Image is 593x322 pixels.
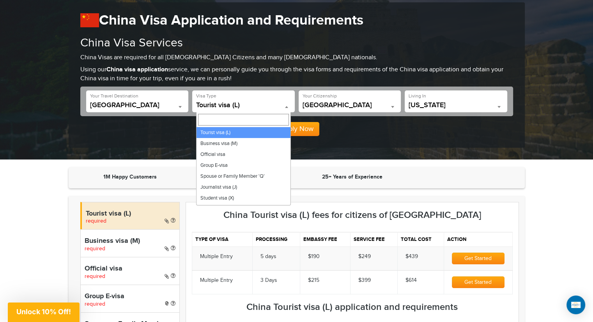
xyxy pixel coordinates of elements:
[85,273,105,280] span: required
[308,277,319,283] span: $215
[452,255,504,262] a: Get Started
[90,93,138,99] label: Your Travel Destination
[452,253,504,264] button: Get Started
[358,253,371,260] span: $249
[300,232,350,246] th: Embassy fee
[260,277,277,283] span: 3 Days
[85,293,175,301] h4: Group E-visa
[444,232,512,246] th: Action
[85,237,175,245] h4: Business visa (M)
[303,101,397,112] span: United States
[85,246,105,252] span: required
[200,253,233,260] span: Multiple Entry
[196,203,290,214] li: Crew visa (C)
[90,101,185,109] span: China
[196,171,290,182] li: Spouse or Family Member 'Q'
[409,101,503,112] span: California
[90,101,185,112] span: China
[452,276,504,288] button: Get Started
[106,66,168,73] strong: China visa application
[196,127,290,138] li: Tourist visa (L)
[409,93,426,99] label: Living In
[86,218,106,224] span: required
[80,65,513,83] p: Using our service, we can personally guide you through the visa forms and requirements of the Chi...
[322,173,382,180] strong: 25+ Years of Experience
[196,182,290,193] li: Journalist visa (J)
[196,93,216,99] label: Visa Type
[252,232,300,246] th: Processing
[303,101,397,109] span: United States
[196,193,290,203] li: Student visa (X)
[16,308,71,316] span: Unlock 10% Off!
[308,253,320,260] span: $190
[86,210,175,218] h4: Tourist visa (L)
[405,277,417,283] span: $614
[274,122,319,136] button: Apply Now
[103,173,157,180] strong: 1M Happy Customers
[358,277,371,283] span: $399
[80,53,513,62] p: China Visas are required for all [DEMOGRAPHIC_DATA] Citizens and many [DEMOGRAPHIC_DATA] nationals.
[8,303,80,322] div: Unlock 10% Off!
[303,93,337,99] label: Your Citizenship
[566,295,585,314] div: Open Intercom Messenger
[196,160,290,171] li: Group E-visa
[260,253,276,260] span: 5 days
[196,138,290,149] li: Business visa (M)
[85,301,105,307] span: required
[80,12,513,29] h1: China Visa Application and Requirements
[192,302,513,312] h3: China Tourist visa (L) application and requirements
[85,265,175,273] h4: Official visa
[192,210,513,220] h3: China Tourist visa (L) fees for citizens of [GEOGRAPHIC_DATA]
[200,277,233,283] span: Multiple Entry
[196,101,291,112] span: Tourist visa (L)
[410,173,517,182] iframe: Customer reviews powered by Trustpilot
[198,114,289,126] input: Search
[196,149,290,160] li: Official visa
[80,37,513,50] h2: China Visa Services
[409,101,503,109] span: California
[405,253,418,260] span: $439
[192,232,252,246] th: Type of visa
[196,101,291,109] span: Tourist visa (L)
[452,279,504,285] a: Get Started
[350,232,398,246] th: Service fee
[397,232,444,246] th: Total cost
